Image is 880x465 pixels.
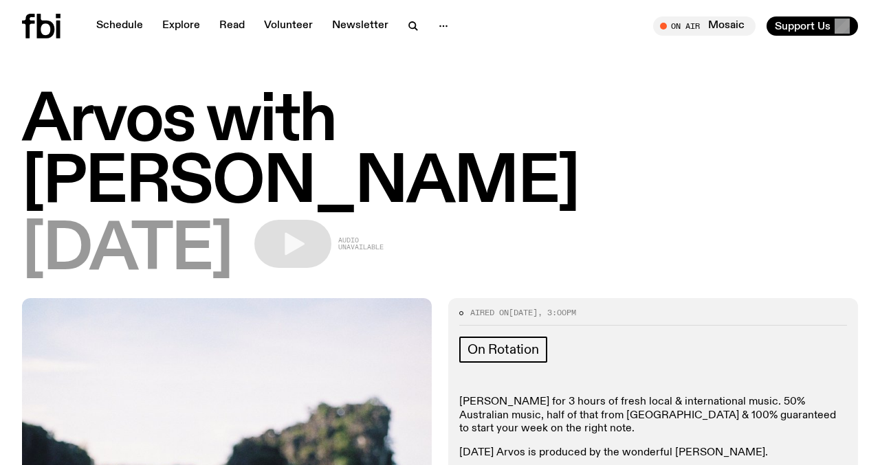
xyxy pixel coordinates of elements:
a: Newsletter [324,16,397,36]
p: [PERSON_NAME] for 3 hours of fresh local & international music. ​50% Australian music, half of th... [459,396,847,435]
span: , 3:00pm [538,307,576,318]
a: Explore [154,16,208,36]
a: Read [211,16,253,36]
span: On Rotation [467,342,539,357]
p: [DATE] Arvos is produced by the wonderful [PERSON_NAME]. [459,446,847,460]
button: Support Us [767,16,858,36]
span: Support Us [775,20,830,32]
a: Schedule [88,16,151,36]
span: [DATE] [509,307,538,318]
span: [DATE] [22,220,232,282]
span: Aired on [470,307,509,318]
a: Volunteer [256,16,321,36]
span: Audio unavailable [338,237,384,251]
button: On AirMosaic [653,16,756,36]
a: On Rotation [459,337,547,363]
h1: Arvos with [PERSON_NAME] [22,91,858,214]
